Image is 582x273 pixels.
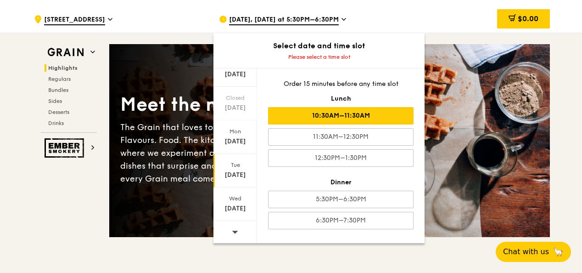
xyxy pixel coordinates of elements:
[215,161,256,169] div: Tue
[48,109,69,115] span: Desserts
[48,76,71,82] span: Regulars
[268,80,414,89] div: Order 15 minutes before any time slot
[48,87,68,93] span: Bundles
[268,191,414,208] div: 5:30PM–6:30PM
[45,138,87,158] img: Ember Smokery web logo
[518,14,538,23] span: $0.00
[45,44,87,61] img: Grain web logo
[44,15,105,25] span: [STREET_ADDRESS]
[215,204,256,213] div: [DATE]
[213,53,425,61] div: Please select a time slot
[268,212,414,229] div: 6:30PM–7:30PM
[215,128,256,135] div: Mon
[215,94,256,102] div: Closed
[215,103,256,113] div: [DATE]
[120,92,330,117] div: Meet the new Grain
[120,121,330,185] div: The Grain that loves to play. With ingredients. Flavours. Food. The kitchen is our happy place, w...
[215,70,256,79] div: [DATE]
[268,178,414,187] div: Dinner
[215,137,256,146] div: [DATE]
[268,94,414,103] div: Lunch
[229,15,339,25] span: [DATE], [DATE] at 5:30PM–6:30PM
[268,128,414,146] div: 11:30AM–12:30PM
[553,246,564,257] span: 🦙
[48,120,64,126] span: Drinks
[215,171,256,180] div: [DATE]
[503,246,549,257] span: Chat with us
[268,107,414,125] div: 10:30AM–11:30AM
[48,98,62,104] span: Sides
[48,65,78,71] span: Highlights
[496,242,571,262] button: Chat with us🦙
[215,195,256,202] div: Wed
[268,149,414,167] div: 12:30PM–1:30PM
[213,40,425,51] div: Select date and time slot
